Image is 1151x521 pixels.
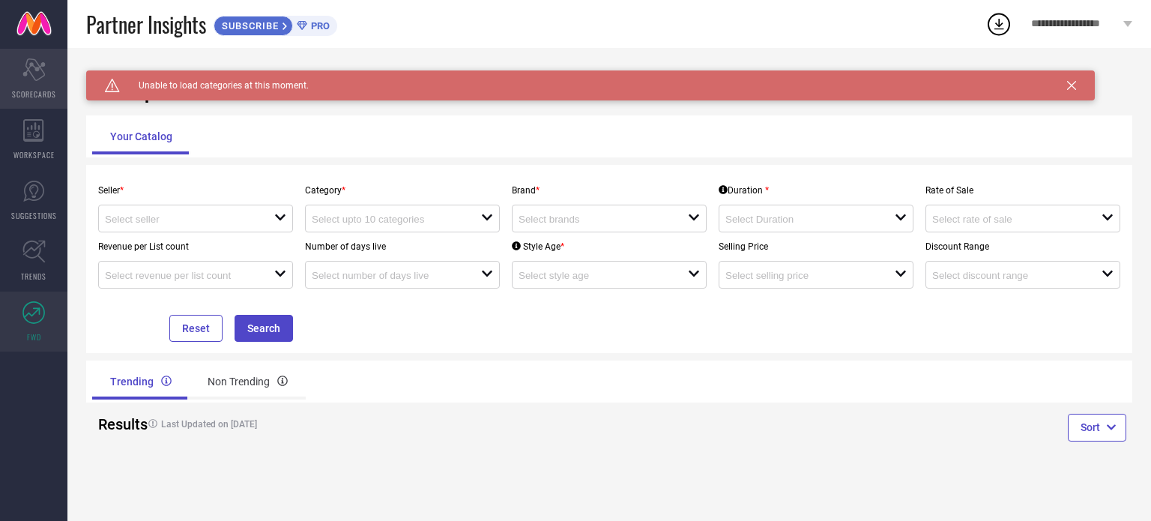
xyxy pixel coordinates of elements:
h4: Last Updated on [DATE] [141,419,555,430]
span: SCORECARDS [12,88,56,100]
div: Duration [719,185,769,196]
p: Discount Range [925,241,1120,252]
p: Brand [512,185,707,196]
div: Open download list [985,10,1012,37]
input: Select upto 10 categories [312,214,464,225]
button: Search [235,315,293,342]
input: Select selling price [725,270,877,281]
div: Non Trending [190,364,306,400]
input: Select Duration [725,214,877,225]
div: Trending [92,364,190,400]
button: Sort [1068,414,1126,441]
input: Select rate of sale [932,214,1084,225]
p: Rate of Sale [925,185,1120,196]
span: WORKSPACE [13,149,55,160]
p: Selling Price [719,241,913,252]
a: SUBSCRIBEPRO [214,12,337,36]
span: SUGGESTIONS [11,210,57,221]
input: Select style age [519,270,671,281]
span: FWD [27,331,41,343]
p: Seller [98,185,293,196]
input: Select seller [105,214,257,225]
input: Select number of days live [312,270,464,281]
button: Reset [169,315,223,342]
input: Select discount range [932,270,1084,281]
span: TRENDS [21,271,46,282]
p: Number of days live [305,241,500,252]
h2: Results [98,415,129,433]
input: Select revenue per list count [105,270,257,281]
p: Revenue per List count [98,241,293,252]
span: SUBSCRIBE [214,20,283,31]
div: Your Catalog [92,118,190,154]
div: Style Age [512,241,564,252]
span: Partner Insights [86,9,206,40]
p: Category [305,185,500,196]
input: Select brands [519,214,671,225]
span: Unable to load categories at this moment. [120,80,309,91]
span: PRO [307,20,330,31]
